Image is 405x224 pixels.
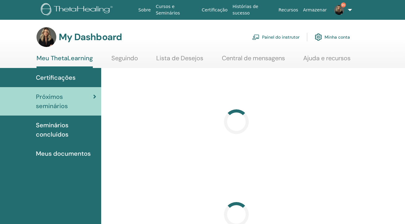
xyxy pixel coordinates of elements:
a: Lista de Desejos [156,54,203,66]
a: Recursos [276,4,300,16]
img: chalkboard-teacher.svg [252,34,260,40]
span: Meus documentos [36,149,91,158]
a: Certificação [199,4,230,16]
span: Próximos seminários [36,92,93,111]
span: Certificações [36,73,75,82]
a: Central de mensagens [222,54,285,66]
a: Meu ThetaLearning [37,54,93,68]
span: 9+ [341,2,346,7]
h3: My Dashboard [59,32,122,43]
a: Armazenar [301,4,329,16]
a: Painel do instrutor [252,30,299,44]
img: default.jpg [334,5,344,15]
a: Cursos e Seminários [153,1,199,19]
a: Ajuda e recursos [303,54,351,66]
a: Minha conta [315,30,350,44]
img: logo.png [41,3,115,17]
a: Sobre [136,4,153,16]
span: Seminários concluídos [36,120,96,139]
a: Seguindo [111,54,138,66]
img: default.jpg [37,27,56,47]
a: Histórias de sucesso [230,1,276,19]
img: cog.svg [315,32,322,42]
